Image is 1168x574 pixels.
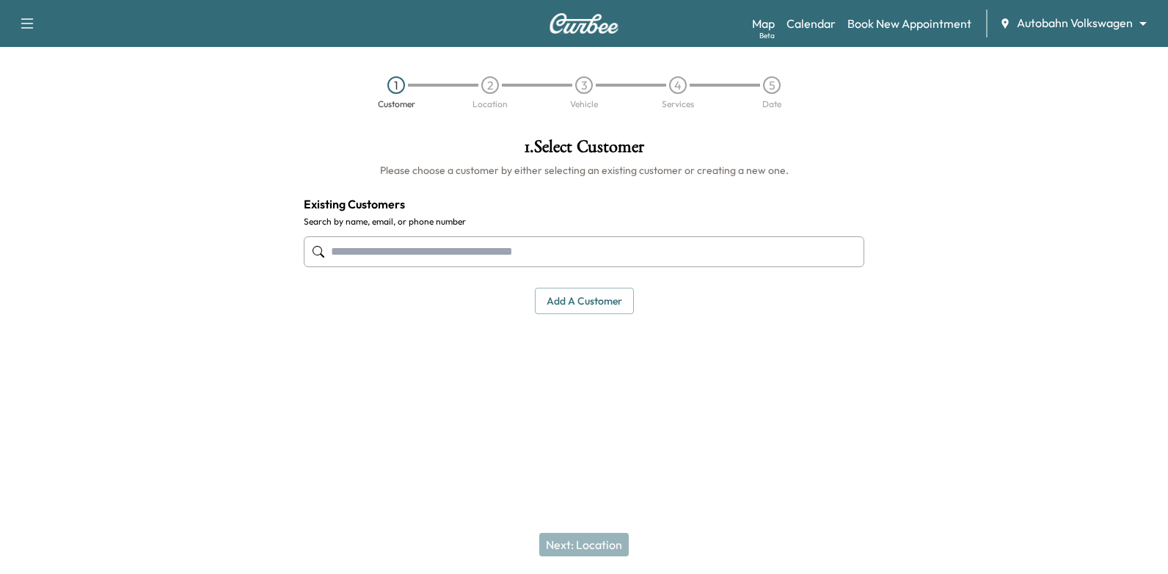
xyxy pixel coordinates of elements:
a: Calendar [786,15,836,32]
h1: 1 . Select Customer [304,138,864,163]
h4: Existing Customers [304,195,864,213]
div: Vehicle [570,100,598,109]
a: Book New Appointment [847,15,971,32]
div: 1 [387,76,405,94]
h6: Please choose a customer by either selecting an existing customer or creating a new one. [304,163,864,178]
div: Location [472,100,508,109]
div: Services [662,100,694,109]
div: 5 [763,76,781,94]
div: 3 [575,76,593,94]
div: Beta [759,30,775,41]
button: Add a customer [535,288,634,315]
img: Curbee Logo [549,13,619,34]
div: 2 [481,76,499,94]
div: 4 [669,76,687,94]
a: MapBeta [752,15,775,32]
div: Date [762,100,781,109]
div: Customer [378,100,415,109]
span: Autobahn Volkswagen [1017,15,1133,32]
label: Search by name, email, or phone number [304,216,864,228]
